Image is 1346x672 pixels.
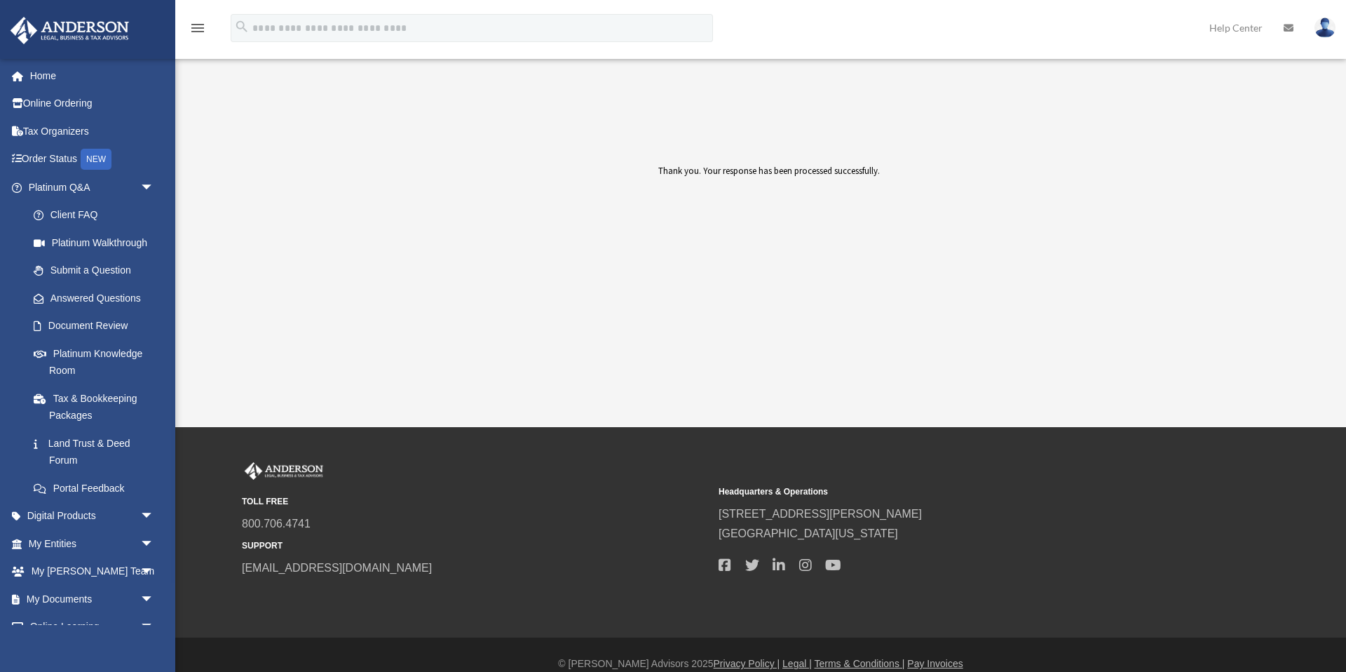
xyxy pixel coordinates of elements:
a: My [PERSON_NAME] Teamarrow_drop_down [10,558,175,586]
a: [STREET_ADDRESS][PERSON_NAME] [719,508,922,520]
a: Tax Organizers [10,117,175,145]
span: arrow_drop_down [140,502,168,531]
a: Platinum Walkthrough [20,229,175,257]
a: Platinum Knowledge Room [20,340,175,384]
a: Online Learningarrow_drop_down [10,613,175,641]
a: Pay Invoices [907,658,963,669]
div: NEW [81,149,111,170]
img: User Pic [1314,18,1335,38]
small: Headquarters & Operations [719,485,1185,499]
a: Portal Feedback [20,474,175,502]
a: [EMAIL_ADDRESS][DOMAIN_NAME] [242,562,432,574]
a: Order StatusNEW [10,145,175,174]
a: Legal | [782,658,812,669]
span: arrow_drop_down [140,585,168,614]
a: Home [10,62,175,90]
a: Tax & Bookkeeping Packages [20,384,175,429]
a: Answered Questions [20,284,175,312]
span: arrow_drop_down [140,558,168,586]
span: arrow_drop_down [140,613,168,642]
small: SUPPORT [242,539,709,553]
a: Terms & Conditions | [815,658,905,669]
a: menu [189,25,206,36]
i: menu [189,20,206,36]
a: Digital Productsarrow_drop_down [10,502,175,530]
a: My Entitiesarrow_drop_down [10,530,175,558]
div: Thank you. Your response has been processed successfully. [508,163,1030,269]
a: My Documentsarrow_drop_down [10,585,175,613]
span: arrow_drop_down [140,530,168,558]
a: Submit a Question [20,257,175,285]
a: Platinum Q&Aarrow_drop_down [10,173,175,201]
img: Anderson Advisors Platinum Portal [6,17,133,44]
small: TOLL FREE [242,495,709,509]
i: search [234,19,250,34]
a: Client FAQ [20,201,175,229]
a: Online Ordering [10,90,175,118]
span: arrow_drop_down [140,173,168,202]
img: Anderson Advisors Platinum Portal [242,462,326,481]
a: Privacy Policy | [714,658,780,669]
a: 800.706.4741 [242,518,311,530]
a: [GEOGRAPHIC_DATA][US_STATE] [719,527,898,539]
a: Document Review [20,312,168,340]
a: Land Trust & Deed Forum [20,429,175,474]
